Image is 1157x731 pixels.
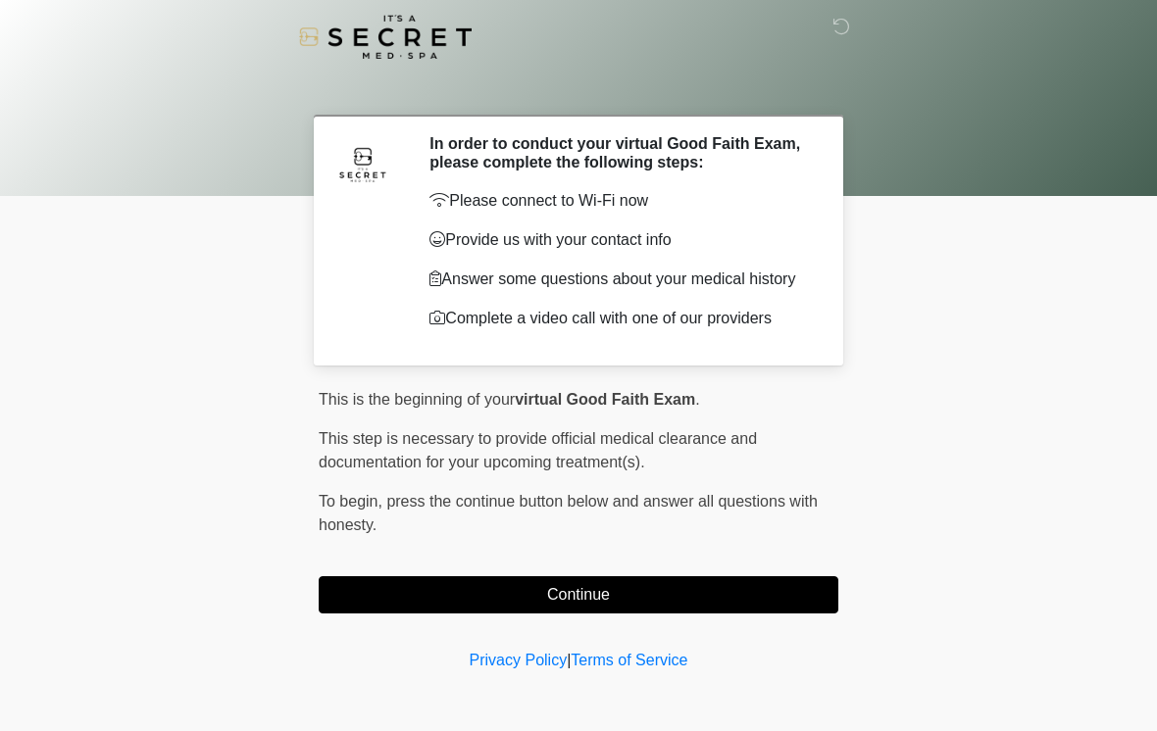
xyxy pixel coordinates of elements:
[470,652,568,668] a: Privacy Policy
[319,493,386,510] span: To begin,
[299,15,472,59] img: It's A Secret Med Spa Logo
[429,228,809,252] p: Provide us with your contact info
[429,268,809,291] p: Answer some questions about your medical history
[429,307,809,330] p: Complete a video call with one of our providers
[567,652,571,668] a: |
[319,576,838,613] button: Continue
[319,430,757,470] span: This step is necessary to provide official medical clearance and documentation for your upcoming ...
[515,391,695,408] strong: virtual Good Faith Exam
[571,652,687,668] a: Terms of Service
[695,391,699,408] span: .
[304,71,853,107] h1: ‎ ‎
[429,134,809,171] h2: In order to conduct your virtual Good Faith Exam, please complete the following steps:
[319,493,818,533] span: press the continue button below and answer all questions with honesty.
[333,134,392,193] img: Agent Avatar
[429,189,809,213] p: Please connect to Wi-Fi now
[319,391,515,408] span: This is the beginning of your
